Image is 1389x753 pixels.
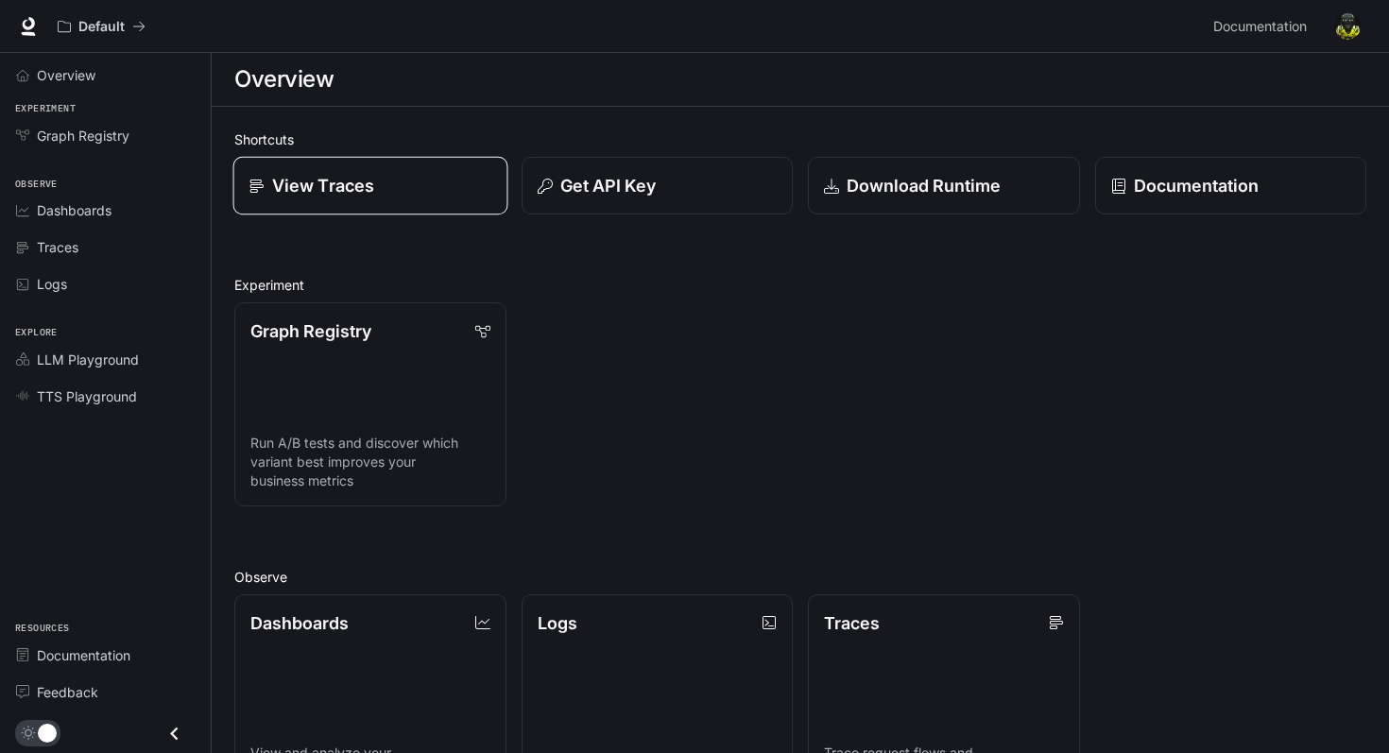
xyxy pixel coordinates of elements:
a: Documentation [1095,157,1367,214]
a: Documentation [1206,8,1321,45]
p: Dashboards [250,610,349,636]
span: Graph Registry [37,126,129,145]
button: Close drawer [153,714,196,753]
img: User avatar [1334,13,1361,40]
h1: Overview [234,60,334,98]
span: Traces [37,237,78,257]
a: Logs [8,267,203,300]
p: Documentation [1134,173,1259,198]
span: Dark mode toggle [38,722,57,743]
h2: Experiment [234,275,1366,295]
a: Documentation [8,639,203,672]
a: Graph RegistryRun A/B tests and discover which variant best improves your business metrics [234,302,506,506]
span: TTS Playground [37,386,137,406]
span: Logs [37,274,67,294]
a: Download Runtime [808,157,1080,214]
p: Download Runtime [847,173,1001,198]
p: Traces [824,610,880,636]
p: Graph Registry [250,318,371,344]
span: Feedback [37,682,98,702]
p: Run A/B tests and discover which variant best improves your business metrics [250,434,490,490]
a: Dashboards [8,194,203,227]
a: LLM Playground [8,343,203,376]
button: All workspaces [49,8,154,45]
h2: Observe [234,567,1366,587]
span: LLM Playground [37,350,139,369]
a: View Traces [233,157,507,215]
span: Overview [37,65,95,85]
p: Get API Key [560,173,656,198]
button: Get API Key [522,157,794,214]
p: View Traces [272,173,374,198]
a: Overview [8,59,203,92]
h2: Shortcuts [234,129,1366,149]
button: User avatar [1329,8,1366,45]
span: Documentation [1213,15,1307,39]
a: TTS Playground [8,380,203,413]
p: Logs [538,610,577,636]
a: Graph Registry [8,119,203,152]
p: Default [78,19,125,35]
a: Traces [8,231,203,264]
span: Dashboards [37,200,111,220]
a: Feedback [8,676,203,709]
span: Documentation [37,645,130,665]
